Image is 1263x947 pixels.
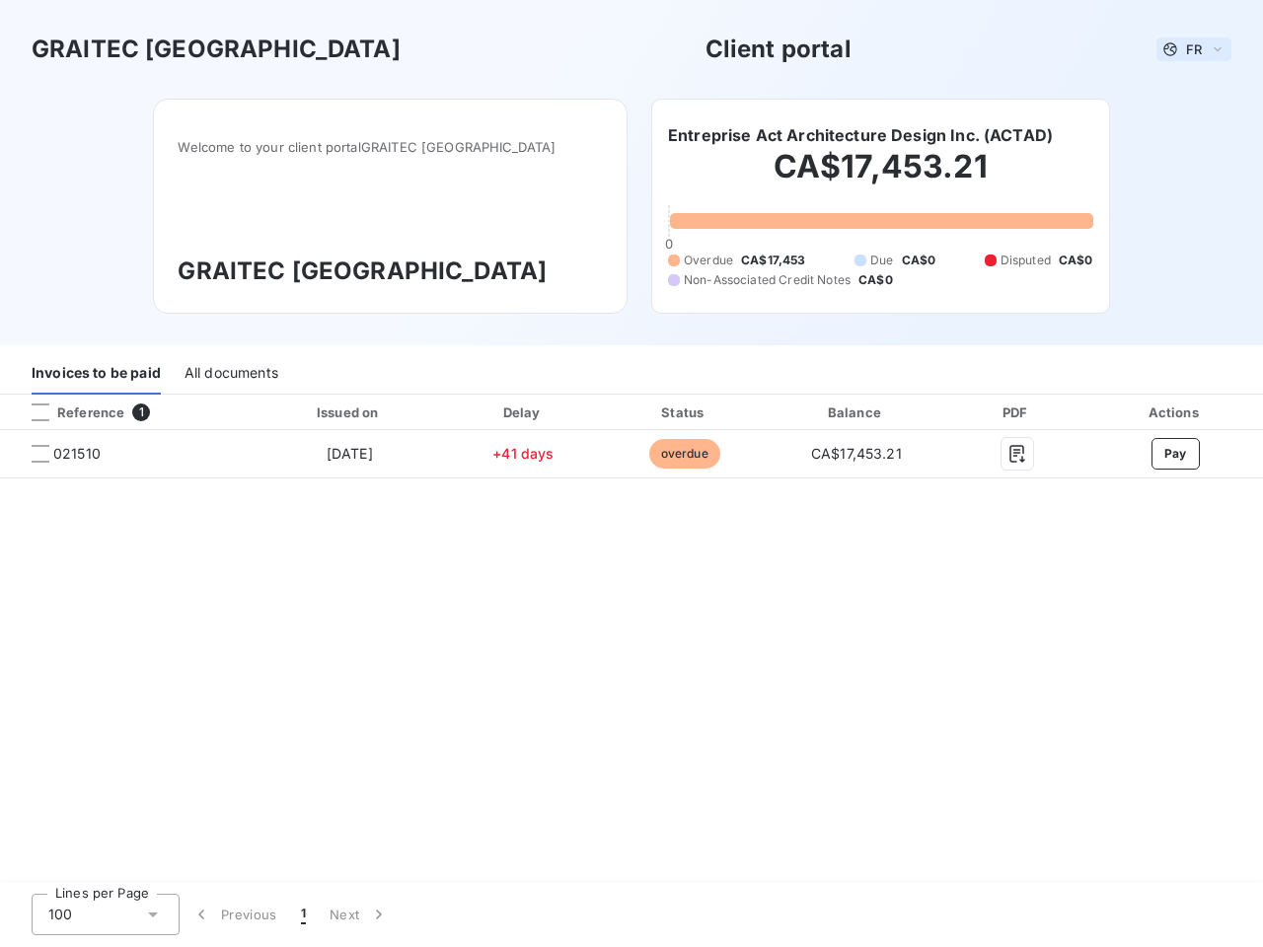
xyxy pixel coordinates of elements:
div: PDF [950,402,1084,422]
span: Due [870,252,893,269]
span: Disputed [1001,252,1051,269]
span: CA$0 [1059,252,1093,269]
span: [DATE] [327,445,373,462]
h6: Entreprise Act Architecture Design Inc. (ACTAD) [668,123,1053,147]
span: +41 days [492,445,554,462]
button: 1 [289,894,318,935]
div: Invoices to be paid [32,353,161,395]
span: 1 [301,905,306,924]
span: 0 [665,236,673,252]
div: Issued on [259,402,440,422]
div: Actions [1091,402,1259,422]
span: overdue [649,439,720,469]
span: CA$0 [902,252,936,269]
span: CA$17,453 [741,252,805,269]
span: 021510 [53,444,101,464]
span: CA$0 [858,271,893,289]
h2: CA$17,453.21 [668,147,1093,206]
span: Welcome to your client portal GRAITEC [GEOGRAPHIC_DATA] [178,139,603,155]
div: Delay [448,402,598,422]
span: FR [1186,41,1202,57]
span: 1 [132,403,150,421]
div: Balance [771,402,941,422]
button: Previous [180,894,289,935]
div: Status [606,402,763,422]
h3: GRAITEC [GEOGRAPHIC_DATA] [178,254,603,289]
div: Reference [16,403,124,421]
h3: Client portal [706,32,852,67]
span: 100 [48,905,72,924]
div: All documents [185,353,278,395]
span: CA$17,453.21 [811,445,902,462]
span: Overdue [684,252,733,269]
button: Next [318,894,401,935]
h3: GRAITEC [GEOGRAPHIC_DATA] [32,32,401,67]
button: Pay [1152,438,1200,470]
span: Non-Associated Credit Notes [684,271,851,289]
